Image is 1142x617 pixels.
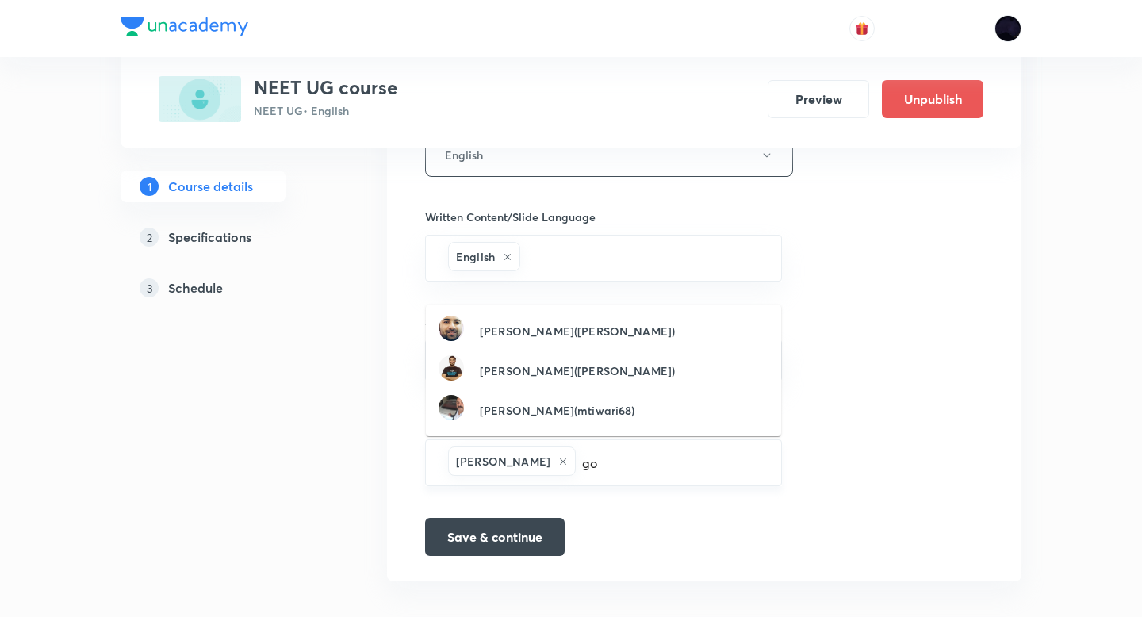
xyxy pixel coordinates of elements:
h6: English [456,248,495,265]
h6: [PERSON_NAME]([PERSON_NAME]) [480,323,675,339]
img: EF66053F-B37F-4BFF-BBC5-B393F372A222_plus.png [159,76,241,122]
p: 2 [140,228,159,247]
h3: NEET UG course [254,76,397,99]
p: 1 [140,177,159,196]
h6: [PERSON_NAME]([PERSON_NAME]) [480,362,675,379]
button: Close [772,462,776,465]
button: Preview [768,80,869,118]
button: Save & continue [425,518,565,556]
h6: Select a goal [425,313,782,330]
img: Avatar [439,355,464,381]
img: Avatar [439,316,464,341]
h5: Course details [168,177,253,196]
button: avatar [849,16,875,41]
h6: [PERSON_NAME](mtiwari68) [480,402,635,419]
a: 2Specifications [121,221,336,253]
h6: [PERSON_NAME] [456,453,550,469]
img: Megha Gor [994,15,1021,42]
img: Company Logo [121,17,248,36]
p: NEET UG • English [254,102,397,119]
p: 3 [140,278,159,297]
a: Company Logo [121,17,248,40]
h6: Educators [425,413,782,430]
h5: Schedule [168,278,223,297]
a: 3Schedule [121,272,336,304]
img: avatar [855,21,869,36]
h6: Written Content/Slide Language [425,209,782,225]
button: Open [772,257,776,260]
button: English [425,133,793,177]
img: Avatar [439,395,464,420]
h5: Specifications [168,228,251,247]
button: Unpublish [882,80,983,118]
